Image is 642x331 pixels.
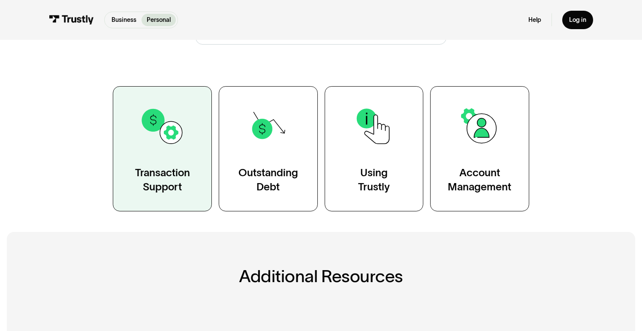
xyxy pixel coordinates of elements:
a: TransactionSupport [113,86,212,211]
a: Business [106,14,142,26]
div: Using Trustly [358,166,390,193]
div: Log in [569,16,586,24]
div: Transaction Support [135,166,190,193]
div: Account Management [448,166,511,193]
a: Help [528,16,541,24]
p: Personal [147,15,171,24]
a: Personal [142,14,176,26]
a: OutstandingDebt [219,86,318,211]
a: Log in [562,11,593,29]
a: AccountManagement [430,86,529,211]
p: Business [112,15,136,24]
a: UsingTrustly [325,86,424,211]
h2: Additional Resources [70,267,572,286]
div: Outstanding Debt [238,166,298,193]
img: Trustly Logo [49,15,94,24]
